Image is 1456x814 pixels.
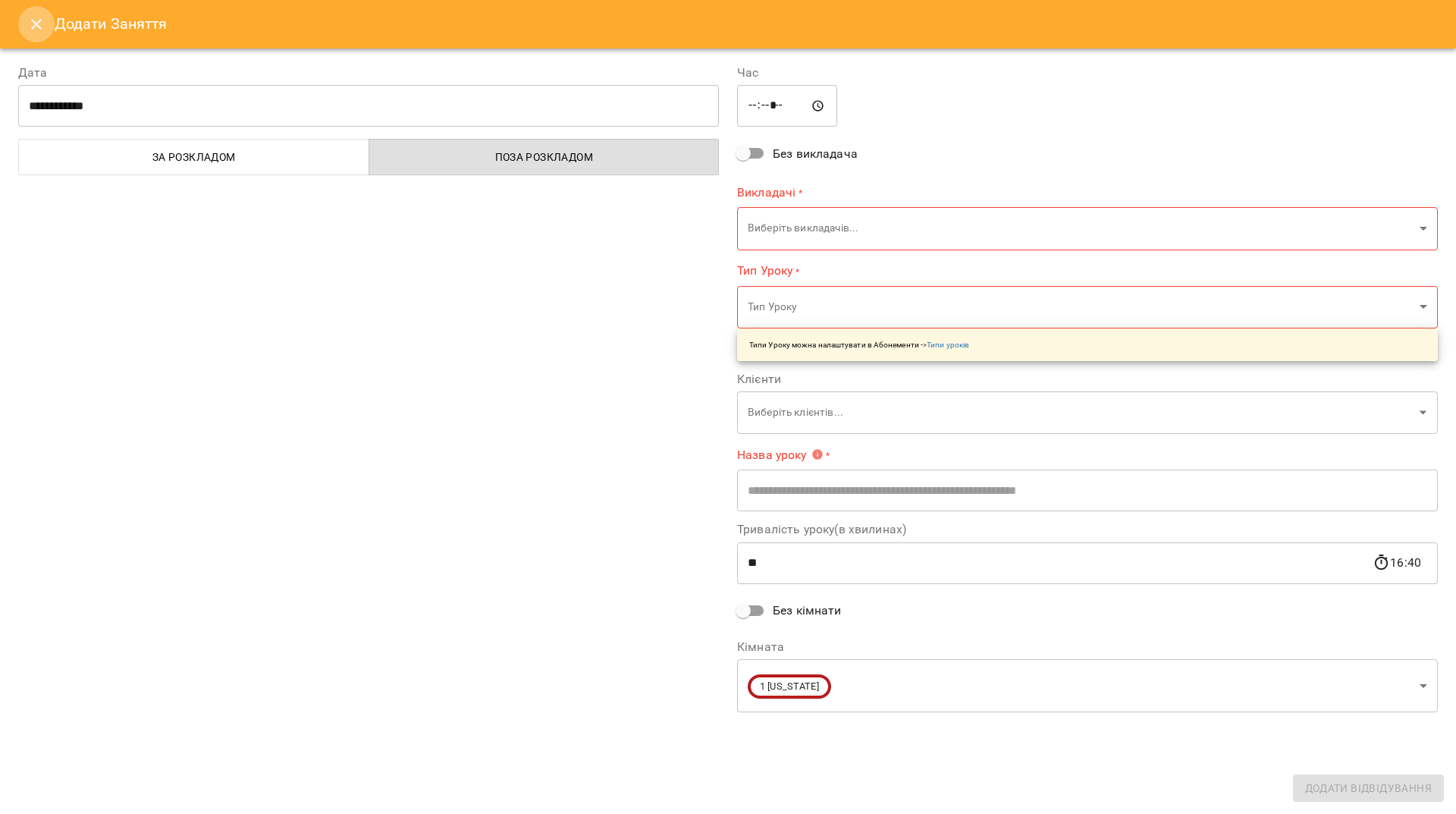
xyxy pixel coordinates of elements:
[749,339,969,350] p: Типи Уроку можна налаштувати в Абонементи ->
[737,523,1438,536] label: Тривалість уроку(в хвилинах)
[18,6,55,42] button: Close
[18,67,719,79] label: Дата
[737,184,1438,201] label: Викладачі
[28,148,360,166] span: За розкладом
[737,373,1438,385] label: Клієнти
[748,405,1414,420] p: Виберіть клієнтів...
[748,300,1414,315] p: Тип Уроку
[737,641,1438,653] label: Кімната
[737,448,824,460] span: Назва уроку
[773,145,858,163] span: Без викладача
[18,139,369,175] button: За розкладом
[748,221,1414,236] p: Виберіть викладачів...
[737,262,1438,280] label: Тип Уроку
[55,12,1438,36] h6: Додати Заняття
[737,658,1438,712] div: 1 [US_STATE]
[811,448,824,460] svg: Вкажіть назву уроку або виберіть клієнтів
[737,207,1438,250] div: Виберіть викладачів...
[737,285,1438,328] div: Тип Уроку
[369,139,720,175] button: Поза розкладом
[927,341,969,349] a: Типи уроків
[773,602,842,620] span: Без кімнати
[737,67,1438,79] label: Час
[751,680,828,694] span: 1 [US_STATE]
[378,148,711,166] span: Поза розкладом
[737,391,1438,435] div: Виберіть клієнтів...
